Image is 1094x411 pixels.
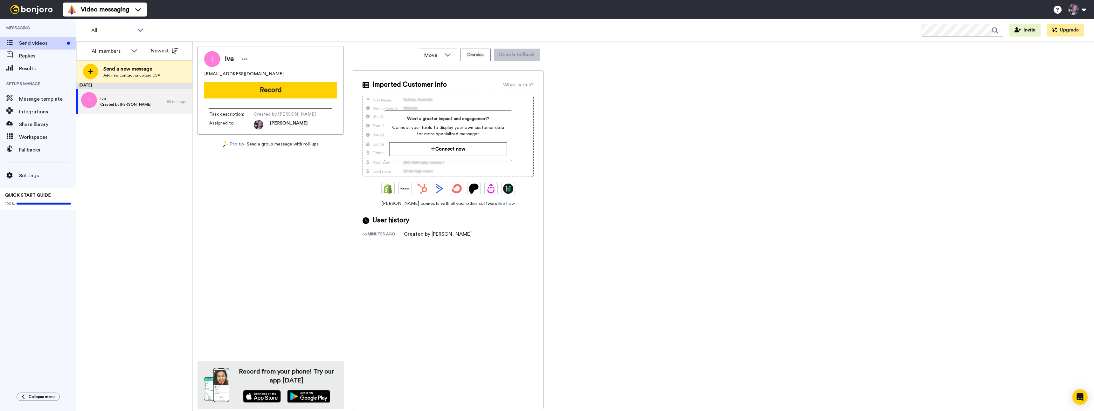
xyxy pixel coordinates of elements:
img: ConvertKit [452,184,462,194]
span: QUICK START GUIDE [5,193,51,198]
button: Connect now [389,142,507,156]
img: Image of Iva [204,51,220,67]
span: [PERSON_NAME] connects with all your other software [363,200,534,207]
span: Video messaging [81,5,129,14]
button: Newest [146,44,183,57]
button: Dismiss [460,49,491,61]
span: Fallbacks [19,146,76,154]
span: Assigned to: [209,120,254,130]
button: Invite [1009,24,1041,37]
span: Add new contact or upload CSV [103,73,160,78]
img: vm-color.svg [67,4,77,15]
div: Created by [PERSON_NAME] [404,230,472,238]
span: Settings [19,172,76,179]
img: playstore [287,390,330,403]
img: i.png [81,92,97,108]
img: download [204,368,229,402]
a: See how [497,201,515,206]
button: Disable fallback [494,49,540,61]
div: 56 min ago [167,99,189,104]
span: [PERSON_NAME] [270,120,308,130]
img: Shopify [383,184,393,194]
span: Iva [225,54,234,64]
img: appstore [243,390,281,403]
span: Replies [19,52,76,60]
div: Open Intercom Messenger [1072,389,1088,405]
span: Created by [PERSON_NAME] [100,102,151,107]
div: All members [92,47,128,55]
button: Record [204,82,337,98]
img: ACg8ocI1Ajc69zhPT64uL7NglEanbjxg6twR4mO8su21G_mjUMOYv90w=s96-c [254,120,263,130]
h4: Record from your phone! Try our app [DATE] [236,367,337,385]
span: Want a greater impact and engagement? [389,116,507,122]
span: Move [424,51,441,59]
span: Integrations [19,108,76,116]
span: Send a new message [103,65,160,73]
img: Hubspot [417,184,427,194]
span: Task description : [209,111,254,118]
img: Patreon [469,184,479,194]
img: bj-logo-header-white.svg [8,5,55,14]
div: 56 minutes ago [363,232,404,238]
span: Created by [PERSON_NAME] [254,111,316,118]
span: Message template [19,95,76,103]
span: [EMAIL_ADDRESS][DOMAIN_NAME] [204,71,284,77]
a: Pro tip [223,141,244,148]
span: Results [19,65,76,72]
span: Send videos [19,39,64,47]
img: Drip [486,184,496,194]
img: Ontraport [400,184,410,194]
span: Iva [100,96,151,102]
span: Workspaces [19,133,76,141]
span: Imported Customer Info [372,80,447,90]
img: magic-wand.svg [223,141,229,148]
div: [DATE] [76,83,192,89]
button: Upgrade [1047,24,1084,37]
img: GoHighLevel [503,184,513,194]
span: Collapse menu [29,394,55,399]
button: Collapse menu [17,393,60,401]
img: ActiveCampaign [434,184,445,194]
span: User history [372,216,409,225]
span: Connect your tools to display your own customer data for more specialized messages [389,125,507,137]
span: 100% [5,201,15,206]
span: Share library [19,121,76,128]
div: - Send a group message with roll-ups [197,141,344,148]
span: All [91,27,134,34]
div: What is this? [503,81,534,89]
